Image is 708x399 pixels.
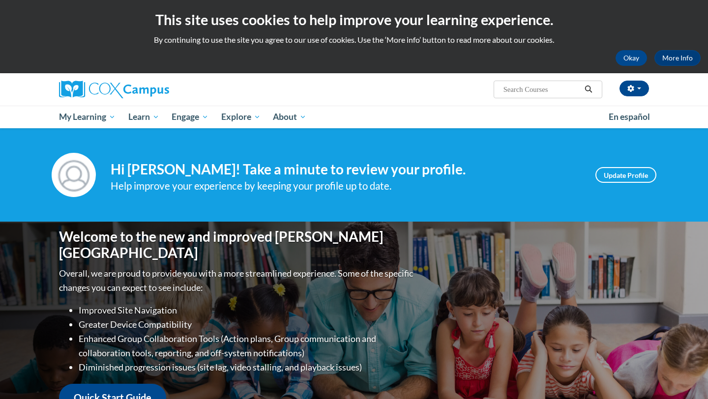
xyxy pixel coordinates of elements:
[669,360,700,391] iframe: Button to launch messaging window
[267,106,313,128] a: About
[111,178,581,194] div: Help improve your experience by keeping your profile up to date.
[79,303,415,317] li: Improved Site Navigation
[581,84,596,95] button: Search
[595,167,656,183] a: Update Profile
[654,50,701,66] a: More Info
[53,106,122,128] a: My Learning
[215,106,267,128] a: Explore
[7,10,701,29] h2: This site uses cookies to help improve your learning experience.
[59,81,169,98] img: Cox Campus
[59,266,415,295] p: Overall, we are proud to provide you with a more streamlined experience. Some of the specific cha...
[111,161,581,178] h4: Hi [PERSON_NAME]! Take a minute to review your profile.
[79,332,415,360] li: Enhanced Group Collaboration Tools (Action plans, Group communication and collaboration tools, re...
[273,111,306,123] span: About
[7,34,701,45] p: By continuing to use the site you agree to our use of cookies. Use the ‘More info’ button to read...
[172,111,208,123] span: Engage
[59,228,415,261] h1: Welcome to the new and improved [PERSON_NAME][GEOGRAPHIC_DATA]
[128,111,159,123] span: Learn
[609,112,650,122] span: En español
[122,106,166,128] a: Learn
[502,84,581,95] input: Search Courses
[619,81,649,96] button: Account Settings
[44,106,664,128] div: Main menu
[602,107,656,127] a: En español
[221,111,261,123] span: Explore
[165,106,215,128] a: Engage
[59,111,116,123] span: My Learning
[79,360,415,374] li: Diminished progression issues (site lag, video stalling, and playback issues)
[616,50,647,66] button: Okay
[79,317,415,332] li: Greater Device Compatibility
[52,153,96,197] img: Profile Image
[59,81,246,98] a: Cox Campus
